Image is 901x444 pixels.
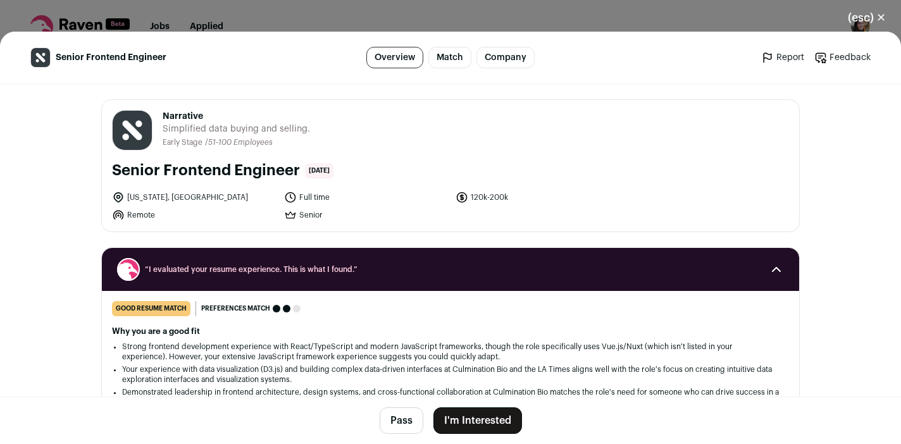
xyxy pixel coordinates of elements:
[366,47,423,68] a: Overview
[112,301,190,316] div: good resume match
[433,407,522,434] button: I'm Interested
[456,191,620,204] li: 120k-200k
[428,47,471,68] a: Match
[163,123,310,135] span: Simplified data buying and selling.
[476,47,535,68] a: Company
[201,302,270,315] span: Preferences match
[380,407,423,434] button: Pass
[305,163,333,178] span: [DATE]
[163,110,310,123] span: Narrative
[284,209,449,221] li: Senior
[122,387,779,407] li: Demonstrated leadership in frontend architecture, design systems, and cross-functional collaborat...
[113,111,152,150] img: 9f243af9bc03b16bc8d32414448113125afd64f5b028abc90a03433a82acbeeb.jpg
[112,326,789,336] h2: Why you are a good fit
[122,364,779,385] li: Your experience with data visualization (D3.js) and building complex data-driven interfaces at Cu...
[112,209,277,221] li: Remote
[122,342,779,362] li: Strong frontend development experience with React/TypeScript and modern JavaScript frameworks, th...
[112,161,300,181] h1: Senior Frontend Engineer
[205,138,273,147] li: /
[112,191,277,204] li: [US_STATE], [GEOGRAPHIC_DATA]
[833,4,901,32] button: Close modal
[814,51,871,64] a: Feedback
[56,51,166,64] span: Senior Frontend Engineer
[284,191,449,204] li: Full time
[31,48,50,67] img: 9f243af9bc03b16bc8d32414448113125afd64f5b028abc90a03433a82acbeeb.jpg
[761,51,804,64] a: Report
[145,264,756,274] span: “I evaluated your resume experience. This is what I found.”
[163,138,205,147] li: Early Stage
[208,139,273,146] span: 51-100 Employees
